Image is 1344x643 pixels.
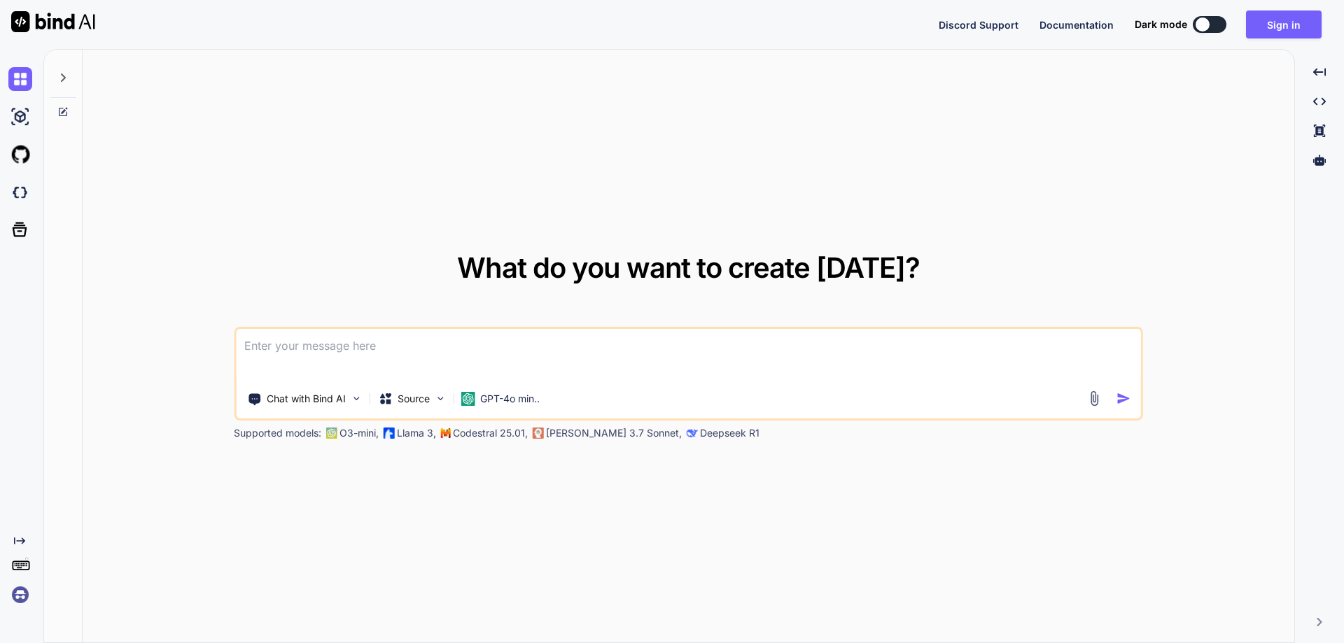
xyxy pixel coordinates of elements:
[8,67,32,91] img: chat
[11,11,95,32] img: Bind AI
[1246,10,1322,38] button: Sign in
[461,392,475,406] img: GPT-4o mini
[325,428,337,439] img: GPT-4
[1039,19,1114,31] span: Documentation
[234,426,321,440] p: Supported models:
[350,393,362,404] img: Pick Tools
[546,426,682,440] p: [PERSON_NAME] 3.7 Sonnet,
[457,250,920,285] span: What do you want to create [DATE]?
[939,17,1018,32] button: Discord Support
[440,428,450,438] img: Mistral-AI
[939,19,1018,31] span: Discord Support
[480,392,540,406] p: GPT-4o min..
[8,583,32,607] img: signin
[700,426,759,440] p: Deepseek R1
[8,105,32,129] img: ai-studio
[453,426,528,440] p: Codestral 25.01,
[1086,390,1102,407] img: attachment
[8,143,32,167] img: githubLight
[1116,391,1131,406] img: icon
[397,426,436,440] p: Llama 3,
[532,428,543,439] img: claude
[1039,17,1114,32] button: Documentation
[267,392,346,406] p: Chat with Bind AI
[8,181,32,204] img: darkCloudIdeIcon
[1135,17,1187,31] span: Dark mode
[434,393,446,404] img: Pick Models
[686,428,697,439] img: claude
[383,428,394,439] img: Llama2
[339,426,379,440] p: O3-mini,
[398,392,430,406] p: Source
